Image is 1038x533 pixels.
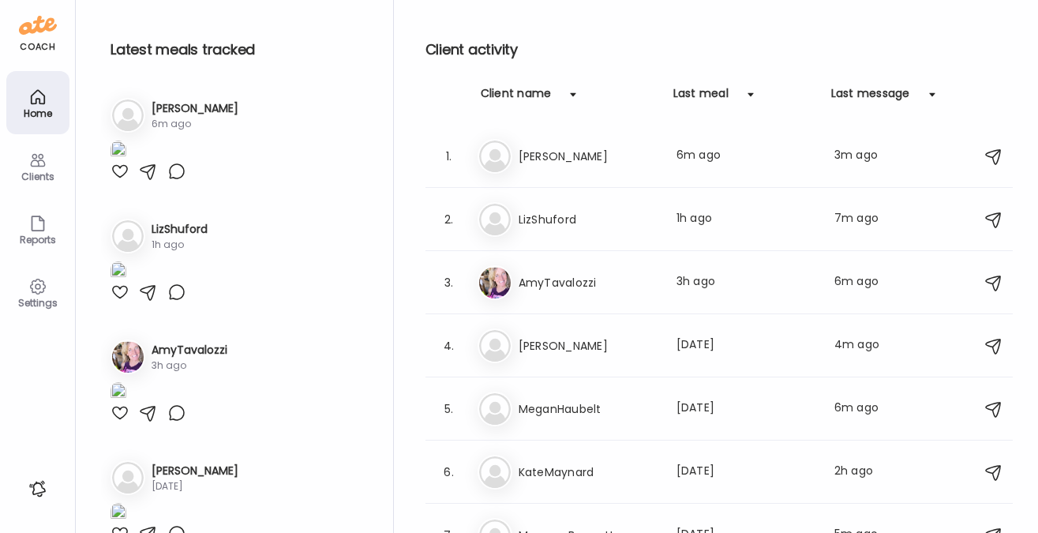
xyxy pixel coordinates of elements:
div: 3h ago [676,273,815,292]
div: 6m ago [834,400,896,419]
img: images%2Fb4ckvHTGZGXnYlnA4XB42lPq5xF2%2F8rR9JRcJHKc2EgSWkfmD%2FOmF5gyuHH3hl0uxb4u4V_1080 [111,261,126,283]
div: 6m ago [676,147,815,166]
div: Reports [9,235,66,245]
div: 4m ago [834,336,896,355]
div: Home [9,108,66,118]
img: ate [19,13,57,38]
h2: Latest meals tracked [111,38,368,62]
h3: AmyTavalozzi [519,273,658,292]
div: 2. [440,210,459,229]
img: avatars%2FgqR1SDnW9VVi3Upy54wxYxxnK7x1 [479,267,511,298]
div: Settings [9,298,66,308]
div: 1h ago [676,210,815,229]
img: images%2FfG67yUJzSJfxJs5p8dXMWfyK2Qe2%2FdZJ0qQ9EB42aZt0W7xCE%2F15rd0mh9Fc9j8O7dHDts_1080 [111,503,126,524]
div: Last message [831,85,910,111]
div: 3h ago [152,358,227,373]
h3: [PERSON_NAME] [152,100,238,117]
h3: KateMaynard [519,463,658,482]
img: bg-avatar-default.svg [479,141,511,172]
div: 5. [440,400,459,419]
h3: LizShuford [152,221,208,238]
h3: MeganHaubelt [519,400,658,419]
div: Clients [9,171,66,182]
h3: [PERSON_NAME] [152,463,238,479]
div: [DATE] [676,336,815,355]
div: 1h ago [152,238,208,252]
img: bg-avatar-default.svg [112,220,144,252]
h3: LizShuford [519,210,658,229]
img: bg-avatar-default.svg [479,393,511,425]
h3: AmyTavalozzi [152,342,227,358]
div: 4. [440,336,459,355]
div: 6m ago [834,273,896,292]
div: Client name [481,85,552,111]
img: bg-avatar-default.svg [112,99,144,131]
div: coach [20,40,55,54]
h2: Client activity [425,38,1013,62]
img: avatars%2FgqR1SDnW9VVi3Upy54wxYxxnK7x1 [112,341,144,373]
div: [DATE] [152,479,238,494]
img: images%2FvESdxLSPwXakoR7xgC1jSWLXQdF2%2F6suHQXjVETDOreJnGfyf%2FjnRhyMZESERiKh4LvVCn_1080 [111,141,126,162]
div: 3m ago [834,147,896,166]
h3: [PERSON_NAME] [519,336,658,355]
div: [DATE] [676,463,815,482]
div: 2h ago [834,463,896,482]
div: 6m ago [152,117,238,131]
div: [DATE] [676,400,815,419]
div: 1. [440,147,459,166]
div: 7m ago [834,210,896,229]
img: bg-avatar-default.svg [479,330,511,362]
img: bg-avatar-default.svg [479,456,511,488]
img: bg-avatar-default.svg [112,462,144,494]
img: bg-avatar-default.svg [479,204,511,235]
h3: [PERSON_NAME] [519,147,658,166]
div: 3. [440,273,459,292]
div: Last meal [673,85,729,111]
img: images%2FgqR1SDnW9VVi3Upy54wxYxxnK7x1%2FRBRGBzsYCJ4LqyPdQYSo%2F3ZAqcRvLMSdtF75D3e8H_1080 [111,382,126,404]
div: 6. [440,463,459,482]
